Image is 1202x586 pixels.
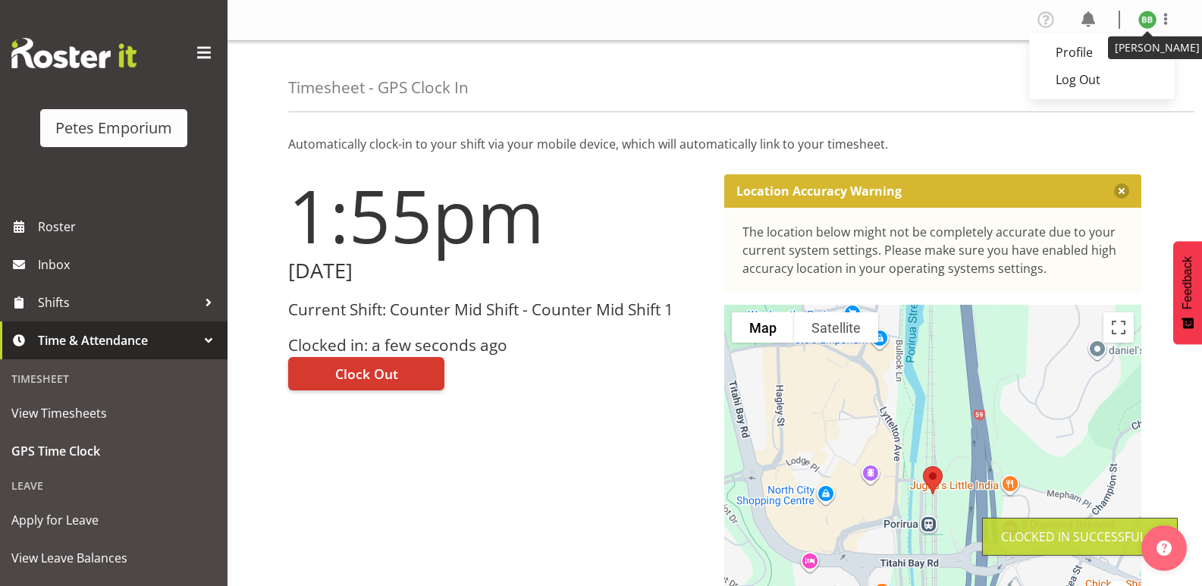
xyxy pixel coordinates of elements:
[288,135,1141,153] p: Automatically clock-in to your shift via your mobile device, which will automatically link to you...
[4,432,224,470] a: GPS Time Clock
[11,440,216,462] span: GPS Time Clock
[335,364,398,384] span: Clock Out
[288,79,469,96] h4: Timesheet - GPS Clock In
[736,183,902,199] p: Location Accuracy Warning
[11,402,216,425] span: View Timesheets
[38,291,197,314] span: Shifts
[288,357,444,390] button: Clock Out
[1001,528,1159,546] div: Clocked in Successfully
[11,509,216,531] span: Apply for Leave
[11,547,216,569] span: View Leave Balances
[4,501,224,539] a: Apply for Leave
[288,259,706,283] h2: [DATE]
[4,363,224,394] div: Timesheet
[288,301,706,318] h3: Current Shift: Counter Mid Shift - Counter Mid Shift 1
[1156,541,1172,556] img: help-xxl-2.png
[288,174,706,256] h1: 1:55pm
[794,312,878,343] button: Show satellite imagery
[1103,312,1134,343] button: Toggle fullscreen view
[55,117,172,139] div: Petes Emporium
[1029,39,1175,66] a: Profile
[4,394,224,432] a: View Timesheets
[4,470,224,501] div: Leave
[38,253,220,276] span: Inbox
[1138,11,1156,29] img: beena-bist9974.jpg
[742,223,1124,277] div: The location below might not be completely accurate due to your current system settings. Please m...
[38,215,220,238] span: Roster
[1181,256,1194,309] span: Feedback
[1173,241,1202,344] button: Feedback - Show survey
[38,329,197,352] span: Time & Attendance
[288,337,706,354] h3: Clocked in: a few seconds ago
[732,312,794,343] button: Show street map
[11,38,137,68] img: Rosterit website logo
[1114,183,1129,199] button: Close message
[1029,66,1175,93] a: Log Out
[4,539,224,577] a: View Leave Balances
